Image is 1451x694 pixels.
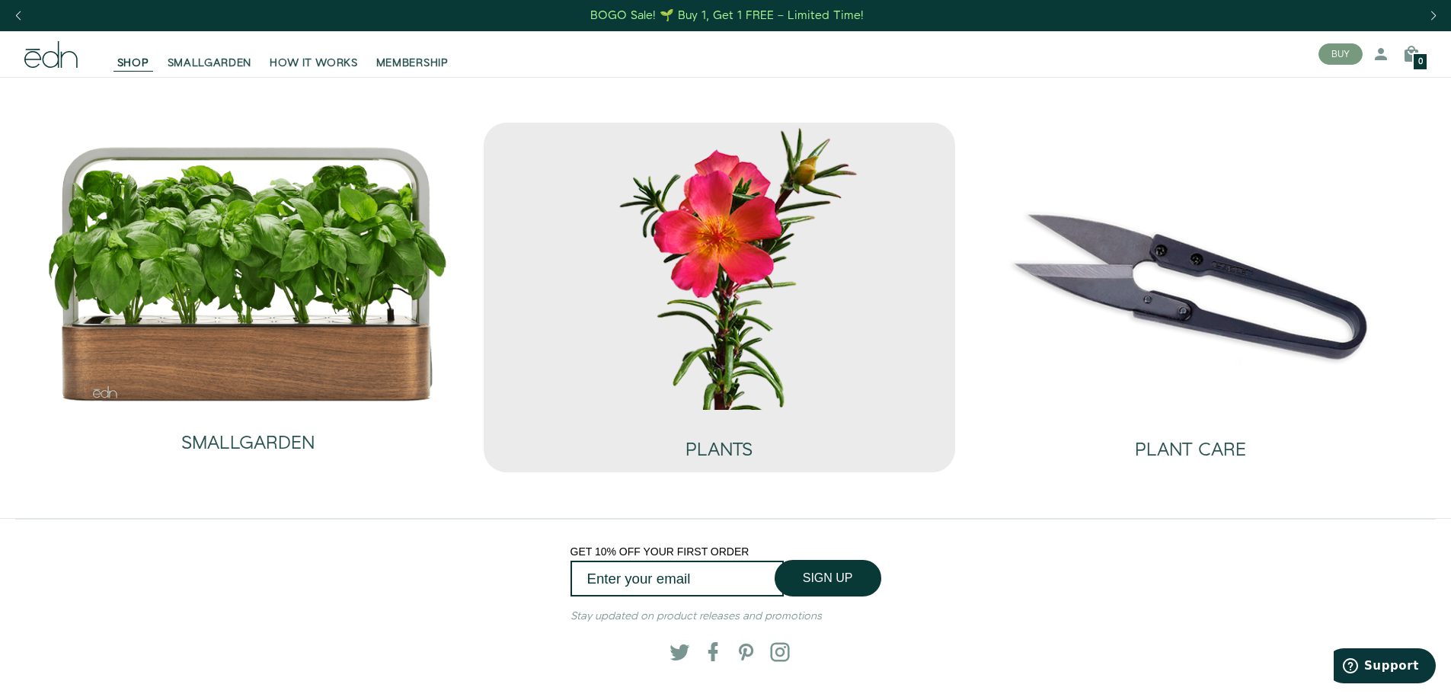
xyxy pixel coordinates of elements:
span: MEMBERSHIP [376,56,449,71]
span: GET 10% OFF YOUR FIRST ORDER [570,545,749,558]
span: SHOP [117,56,149,71]
button: SIGN UP [775,560,881,596]
a: HOW IT WORKS [260,37,366,71]
h2: PLANTS [686,440,753,460]
div: BOGO Sale! 🌱 Buy 1, Get 1 FREE – Limited Time! [590,8,864,24]
button: BUY [1318,43,1363,65]
a: MEMBERSHIP [367,37,458,71]
a: SMALLGARDEN [158,37,261,71]
span: SMALLGARDEN [168,56,252,71]
a: BOGO Sale! 🌱 Buy 1, Get 1 FREE – Limited Time! [589,4,865,27]
h2: PLANT CARE [1135,440,1246,460]
a: PLANTS [496,410,943,472]
a: SMALLGARDEN [46,403,449,465]
iframe: Opens a widget where you can find more information [1334,648,1436,686]
span: HOW IT WORKS [270,56,357,71]
h2: SMALLGARDEN [181,433,315,453]
input: Enter your email [570,561,784,596]
span: 0 [1418,58,1423,66]
a: PLANT CARE [967,410,1414,472]
a: SHOP [108,37,158,71]
em: Stay updated on product releases and promotions [570,609,822,624]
